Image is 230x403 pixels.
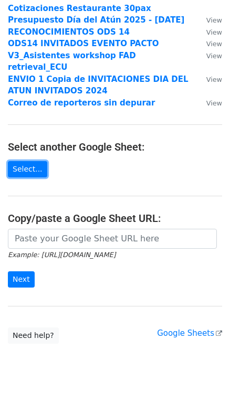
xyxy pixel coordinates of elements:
[8,229,217,249] input: Paste your Google Sheet URL here
[8,51,136,72] a: V3_Asistentes workshop FAD retrieval_ECU
[8,27,130,37] a: RECONOCIMIENTOS ODS 14
[196,15,222,25] a: View
[8,251,116,259] small: Example: [URL][DOMAIN_NAME]
[196,98,222,108] a: View
[177,353,230,403] div: Widget de chat
[206,40,222,48] small: View
[206,52,222,60] small: View
[196,39,222,48] a: View
[8,271,35,288] input: Next
[206,76,222,83] small: View
[8,15,184,25] a: Presupuesto Día del Atún 2025 - [DATE]
[196,27,222,37] a: View
[206,99,222,107] small: View
[8,141,222,153] h4: Select another Google Sheet:
[8,212,222,225] h4: Copy/paste a Google Sheet URL:
[8,75,189,96] a: ENVIO 1 Copia de INVITACIONES DIA DEL ATUN INVITADOS 2024
[8,98,155,108] a: Correo de reporteros sin depurar
[177,353,230,403] iframe: Chat Widget
[157,328,222,338] a: Google Sheets
[206,16,222,24] small: View
[8,327,59,344] a: Need help?
[8,161,47,177] a: Select...
[196,51,222,60] a: View
[8,39,159,48] a: ODS14 INVITADOS EVENTO PACTO
[206,28,222,36] small: View
[196,75,222,84] a: View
